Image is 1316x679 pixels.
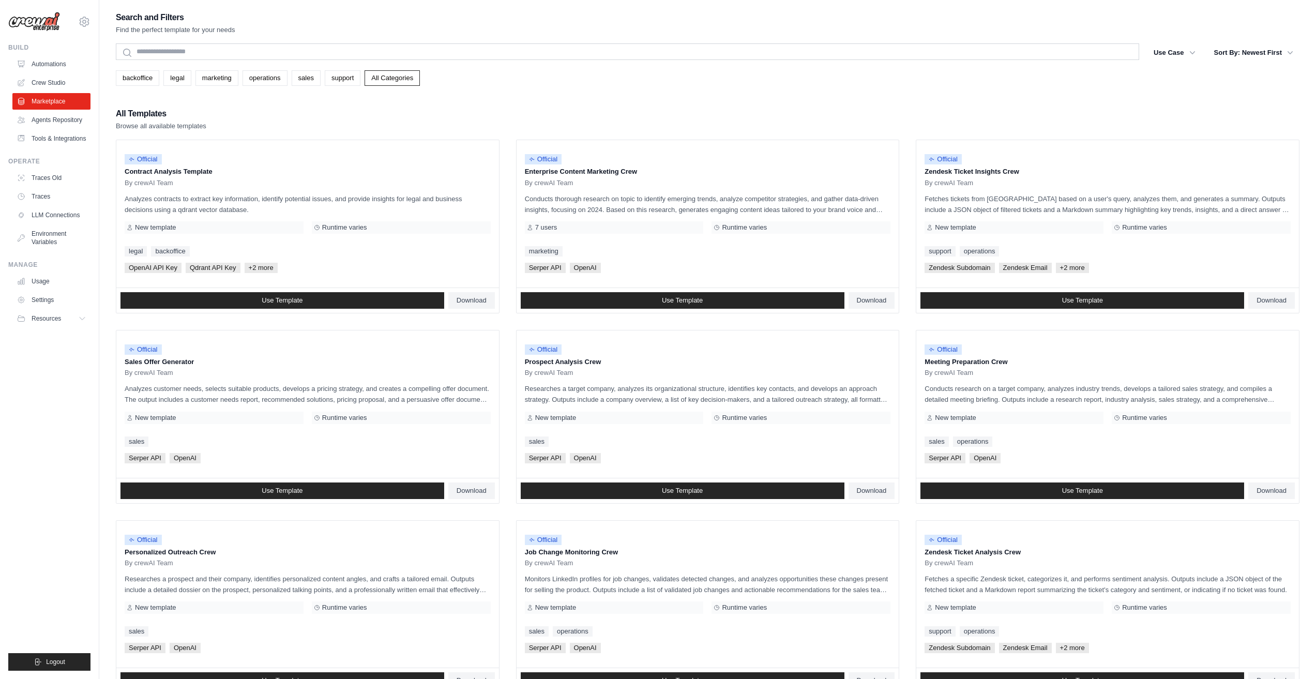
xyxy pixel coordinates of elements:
[120,482,444,499] a: Use Template
[925,369,973,377] span: By crewAI Team
[521,292,844,309] a: Use Template
[125,246,147,256] a: legal
[12,225,90,250] a: Environment Variables
[1257,296,1287,305] span: Download
[125,535,162,545] span: Official
[925,643,994,653] span: Zendesk Subdomain
[12,292,90,308] a: Settings
[116,121,206,131] p: Browse all available templates
[935,603,976,612] span: New template
[170,453,201,463] span: OpenAI
[1248,482,1295,499] a: Download
[1056,643,1089,653] span: +2 more
[125,436,148,447] a: sales
[525,167,891,177] p: Enterprise Content Marketing Crew
[570,643,601,653] span: OpenAI
[1208,43,1299,62] button: Sort By: Newest First
[925,263,994,273] span: Zendesk Subdomain
[12,74,90,91] a: Crew Studio
[570,453,601,463] span: OpenAI
[662,296,703,305] span: Use Template
[525,574,891,595] p: Monitors LinkedIn profiles for job changes, validates detected changes, and analyzes opportunitie...
[8,157,90,165] div: Operate
[553,626,593,637] a: operations
[925,357,1291,367] p: Meeting Preparation Crew
[12,273,90,290] a: Usage
[722,603,767,612] span: Runtime varies
[925,246,955,256] a: support
[925,626,955,637] a: support
[1062,296,1103,305] span: Use Template
[925,574,1291,595] p: Fetches a specific Zendesk ticket, categorizes it, and performs sentiment analysis. Outputs inclu...
[12,56,90,72] a: Automations
[1122,414,1167,422] span: Runtime varies
[12,170,90,186] a: Traces Old
[535,603,576,612] span: New template
[125,369,173,377] span: By crewAI Team
[521,482,844,499] a: Use Template
[125,344,162,355] span: Official
[1257,487,1287,495] span: Download
[116,10,235,25] h2: Search and Filters
[365,70,420,86] a: All Categories
[1056,263,1089,273] span: +2 more
[925,383,1291,405] p: Conducts research on a target company, analyzes industry trends, develops a tailored sales strate...
[125,167,491,177] p: Contract Analysis Template
[322,223,367,232] span: Runtime varies
[935,414,976,422] span: New template
[525,453,566,463] span: Serper API
[116,107,206,121] h2: All Templates
[135,603,176,612] span: New template
[125,643,165,653] span: Serper API
[925,154,962,164] span: Official
[999,263,1052,273] span: Zendesk Email
[125,547,491,557] p: Personalized Outreach Crew
[1248,292,1295,309] a: Download
[8,261,90,269] div: Manage
[849,482,895,499] a: Download
[12,188,90,205] a: Traces
[525,643,566,653] span: Serper API
[457,296,487,305] span: Download
[535,414,576,422] span: New template
[1062,487,1103,495] span: Use Template
[32,314,61,323] span: Resources
[125,179,173,187] span: By crewAI Team
[12,207,90,223] a: LLM Connections
[857,296,887,305] span: Download
[120,292,444,309] a: Use Template
[525,559,573,567] span: By crewAI Team
[8,12,60,32] img: Logo
[12,93,90,110] a: Marketplace
[722,414,767,422] span: Runtime varies
[960,246,1000,256] a: operations
[525,383,891,405] p: Researches a target company, analyzes its organizational structure, identifies key contacts, and ...
[8,653,90,671] button: Logout
[322,603,367,612] span: Runtime varies
[195,70,238,86] a: marketing
[245,263,278,273] span: +2 more
[125,626,148,637] a: sales
[125,574,491,595] p: Researches a prospect and their company, identifies personalized content angles, and crafts a tai...
[243,70,288,86] a: operations
[135,223,176,232] span: New template
[12,112,90,128] a: Agents Repository
[925,453,965,463] span: Serper API
[925,535,962,545] span: Official
[46,658,65,666] span: Logout
[925,559,973,567] span: By crewAI Team
[125,263,181,273] span: OpenAI API Key
[525,154,562,164] span: Official
[116,25,235,35] p: Find the perfect template for your needs
[163,70,191,86] a: legal
[186,263,240,273] span: Qdrant API Key
[953,436,993,447] a: operations
[925,193,1291,215] p: Fetches tickets from [GEOGRAPHIC_DATA] based on a user's query, analyzes them, and generates a su...
[535,223,557,232] span: 7 users
[135,414,176,422] span: New template
[1122,223,1167,232] span: Runtime varies
[322,414,367,422] span: Runtime varies
[125,383,491,405] p: Analyzes customer needs, selects suitable products, develops a pricing strategy, and creates a co...
[262,296,302,305] span: Use Template
[8,43,90,52] div: Build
